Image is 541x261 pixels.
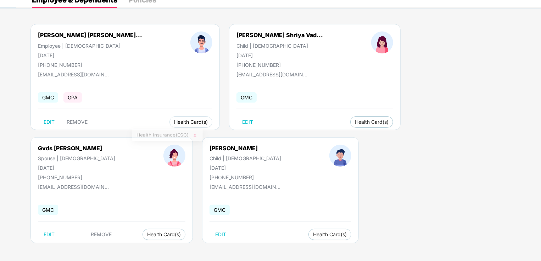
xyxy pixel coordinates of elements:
[147,233,181,236] span: Health Card(s)
[308,229,351,240] button: Health Card(s)
[67,119,88,125] span: REMOVE
[38,116,60,128] button: EDIT
[236,116,259,128] button: EDIT
[38,145,115,152] div: Gvds [PERSON_NAME]
[38,174,115,180] div: [PHONE_NUMBER]
[236,71,307,77] div: [EMAIL_ADDRESS][DOMAIN_NAME]
[38,31,142,39] div: [PERSON_NAME] [PERSON_NAME]...
[210,229,232,240] button: EDIT
[174,120,208,124] span: Health Card(s)
[169,116,212,128] button: Health Card(s)
[38,155,115,161] div: Spouse | [DEMOGRAPHIC_DATA]
[236,52,323,58] div: [DATE]
[38,52,142,58] div: [DATE]
[38,62,142,68] div: [PHONE_NUMBER]
[210,155,281,161] div: Child | [DEMOGRAPHIC_DATA]
[236,43,323,49] div: Child | [DEMOGRAPHIC_DATA]
[91,232,112,237] span: REMOVE
[38,43,142,49] div: Employee | [DEMOGRAPHIC_DATA]
[38,71,109,77] div: [EMAIL_ADDRESS][DOMAIN_NAME]
[61,116,93,128] button: REMOVE
[313,233,347,236] span: Health Card(s)
[215,232,226,237] span: EDIT
[38,184,109,190] div: [EMAIL_ADDRESS][DOMAIN_NAME]
[210,174,281,180] div: [PHONE_NUMBER]
[38,92,58,103] span: GMC
[371,31,393,53] img: profileImage
[329,145,351,167] img: profileImage
[242,119,253,125] span: EDIT
[236,31,323,39] div: [PERSON_NAME] Shriya Vad...
[38,229,60,240] button: EDIT
[136,132,199,140] span: Health Insurance(ESC)
[38,165,115,171] div: [DATE]
[236,62,323,68] div: [PHONE_NUMBER]
[210,205,230,215] span: GMC
[210,184,280,190] div: [EMAIL_ADDRESS][DOMAIN_NAME]
[210,145,281,152] div: [PERSON_NAME]
[350,116,393,128] button: Health Card(s)
[44,119,55,125] span: EDIT
[210,165,281,171] div: [DATE]
[163,145,185,167] img: profileImage
[44,232,55,237] span: EDIT
[191,133,199,140] img: svg+xml;base64,PHN2ZyB4bWxucz0iaHR0cDovL3d3dy53My5vcmcvMjAwMC9zdmciIHhtbG5zOnhsaW5rPSJodHRwOi8vd3...
[355,120,389,124] span: Health Card(s)
[63,92,82,103] span: GPA
[190,31,212,53] img: profileImage
[143,229,185,240] button: Health Card(s)
[85,229,118,240] button: REMOVE
[38,205,58,215] span: GMC
[236,92,257,103] span: GMC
